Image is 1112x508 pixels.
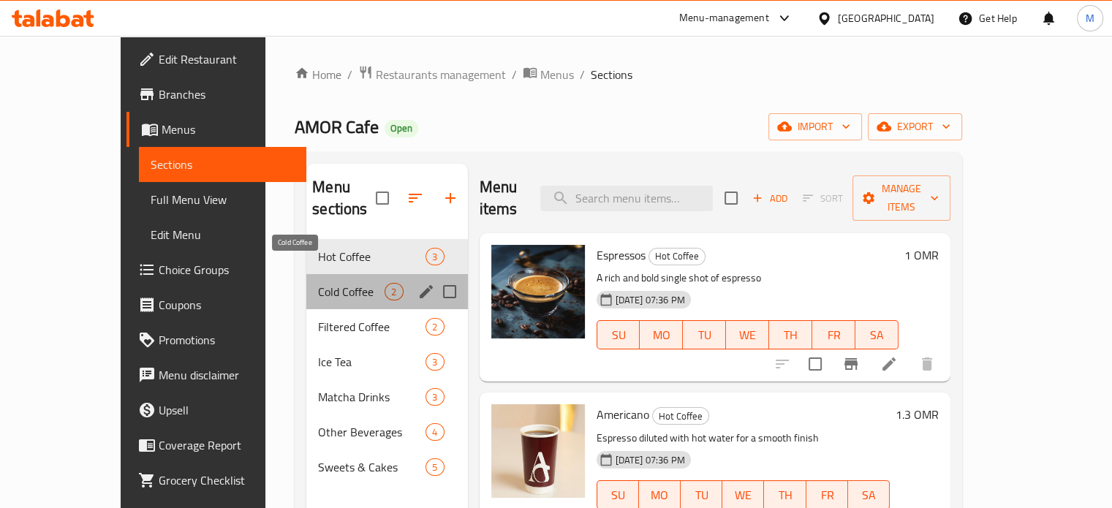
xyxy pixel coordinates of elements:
[904,245,939,265] h6: 1 OMR
[426,425,443,439] span: 4
[159,401,295,419] span: Upsell
[159,471,295,489] span: Grocery Checklist
[126,287,306,322] a: Coupons
[318,248,425,265] span: Hot Coffee
[425,423,444,441] div: items
[868,113,962,140] button: export
[793,187,852,210] span: Select section first
[425,353,444,371] div: items
[689,325,720,346] span: TU
[512,66,517,83] li: /
[818,325,850,346] span: FR
[909,346,945,382] button: delete
[385,122,418,134] span: Open
[426,460,443,474] span: 5
[775,325,806,346] span: TH
[318,318,425,335] span: Filtered Coffee
[540,66,574,83] span: Menus
[750,190,790,207] span: Add
[376,66,506,83] span: Restaurants management
[597,320,640,349] button: SU
[855,320,899,349] button: SA
[151,191,295,208] span: Full Menu View
[425,388,444,406] div: items
[398,181,433,216] span: Sort sections
[732,325,763,346] span: WE
[306,233,467,490] nav: Menu sections
[295,110,379,143] span: AMOR Cafe
[126,393,306,428] a: Upsell
[385,283,403,300] div: items
[318,283,385,300] span: Cold Coffee
[425,458,444,476] div: items
[318,353,425,371] div: Ice Tea
[770,485,800,506] span: TH
[426,250,443,264] span: 3
[126,322,306,357] a: Promotions
[597,429,890,447] p: Espresso diluted with hot water for a smooth finish
[159,366,295,384] span: Menu disclaimer
[159,261,295,278] span: Choice Groups
[580,66,585,83] li: /
[318,423,425,441] span: Other Beverages
[491,404,585,498] img: Americano
[683,320,726,349] button: TU
[126,428,306,463] a: Coverage Report
[491,245,585,338] img: Espressos
[838,10,934,26] div: [GEOGRAPHIC_DATA]
[306,414,467,450] div: Other Beverages4
[306,450,467,485] div: Sweets & Cakes5
[139,217,306,252] a: Edit Menu
[728,485,758,506] span: WE
[295,66,341,83] a: Home
[768,113,862,140] button: import
[139,147,306,182] a: Sections
[126,252,306,287] a: Choice Groups
[126,357,306,393] a: Menu disclaimer
[896,404,939,425] h6: 1.3 OMR
[358,65,506,84] a: Restaurants management
[415,281,437,303] button: edit
[597,244,646,266] span: Espressos
[312,176,375,220] h2: Menu sections
[649,248,705,265] span: Hot Coffee
[603,325,635,346] span: SU
[306,344,467,379] div: Ice Tea3
[306,274,467,309] div: Cold Coffee2edit
[603,485,633,506] span: SU
[769,320,812,349] button: TH
[433,181,468,216] button: Add section
[295,65,962,84] nav: breadcrumb
[726,320,769,349] button: WE
[318,458,425,476] span: Sweets & Cakes
[812,485,842,506] span: FR
[159,50,295,68] span: Edit Restaurant
[159,86,295,103] span: Branches
[426,355,443,369] span: 3
[159,436,295,454] span: Coverage Report
[126,463,306,498] a: Grocery Checklist
[880,355,898,373] a: Edit menu item
[385,120,418,137] div: Open
[426,320,443,334] span: 2
[425,318,444,335] div: items
[687,485,716,506] span: TU
[861,325,893,346] span: SA
[833,346,869,382] button: Branch-specific-item
[646,325,677,346] span: MO
[746,187,793,210] button: Add
[318,388,425,406] span: Matcha Drinks
[480,176,523,220] h2: Menu items
[151,156,295,173] span: Sections
[652,407,709,425] div: Hot Coffee
[126,112,306,147] a: Menus
[306,309,467,344] div: Filtered Coffee2
[151,226,295,243] span: Edit Menu
[306,379,467,414] div: Matcha Drinks3
[746,187,793,210] span: Add item
[385,285,402,299] span: 2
